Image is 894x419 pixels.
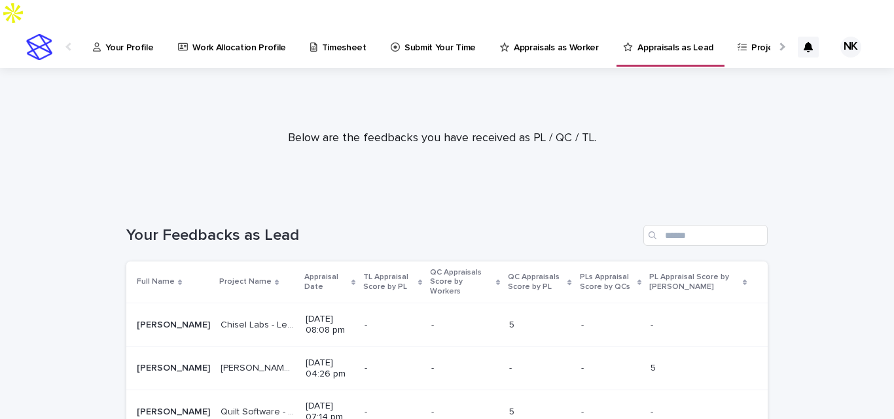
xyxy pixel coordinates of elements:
p: Chisel Labs - Lead Generation [221,317,298,331]
p: Nabeeha Khattak [137,360,213,374]
p: Appraisal Date [304,270,348,294]
p: - [581,360,586,374]
p: - [365,360,370,374]
p: 5 [509,404,517,418]
tr: [PERSON_NAME][PERSON_NAME] [PERSON_NAME] Labs[PERSON_NAME] Labs [DATE] 04:26 pm-- -- -- -- 55 [126,346,768,390]
p: TL Appraisal Score by PL [363,270,415,294]
a: Appraisals as Worker [499,26,605,67]
a: Submit Your Time [389,26,482,67]
input: Search [643,225,768,246]
tr: [PERSON_NAME][PERSON_NAME] Chisel Labs - Lead GenerationChisel Labs - Lead Generation [DATE] 08:0... [126,303,768,347]
p: Submit Your Time [404,26,476,54]
p: - [431,360,437,374]
p: Nabeeha Khattak [137,317,213,331]
p: QC Appraisals Score by Workers [430,265,493,299]
p: Timesheet [322,26,367,54]
p: Projects [751,26,786,54]
p: Appraisals as Lead [637,26,713,54]
p: - [581,404,586,418]
p: - [651,404,656,418]
a: Your Profile [92,26,160,67]
p: Quilt Software - Calling Project (Client Onboarding) [221,404,298,418]
h1: Your Feedbacks as Lead [126,226,638,245]
p: Appraisals as Worker [514,26,599,54]
a: Timesheet [309,26,372,67]
p: [DATE] 08:08 pm [306,314,354,336]
p: QC Appraisals Score by PL [508,270,564,294]
p: Project Name [219,275,272,289]
p: Nabeeha Khattak [137,404,213,418]
p: - [651,317,656,331]
p: - [365,404,370,418]
p: Full Name [137,275,175,289]
p: - [581,317,586,331]
p: [DATE] 04:26 pm [306,358,354,380]
p: - [431,317,437,331]
p: 5 [509,317,517,331]
p: - [365,317,370,331]
p: [PERSON_NAME] Labs [221,360,298,374]
img: stacker-logo-s-only.png [26,34,52,60]
a: Work Allocation Profile [177,26,293,67]
a: Appraisals as Lead [622,26,719,65]
p: - [431,404,437,418]
p: 5 [651,360,658,374]
a: Projects [736,26,792,67]
p: PL Appraisal Score by [PERSON_NAME] [649,270,739,294]
p: Your Profile [105,26,153,54]
p: - [509,360,514,374]
p: Below are the feedbacks you have received as PL / QC / TL. [181,131,704,146]
div: NK [840,37,861,58]
p: Work Allocation Profile [192,26,286,54]
p: PLs Appraisal Score by QCs [580,270,635,294]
